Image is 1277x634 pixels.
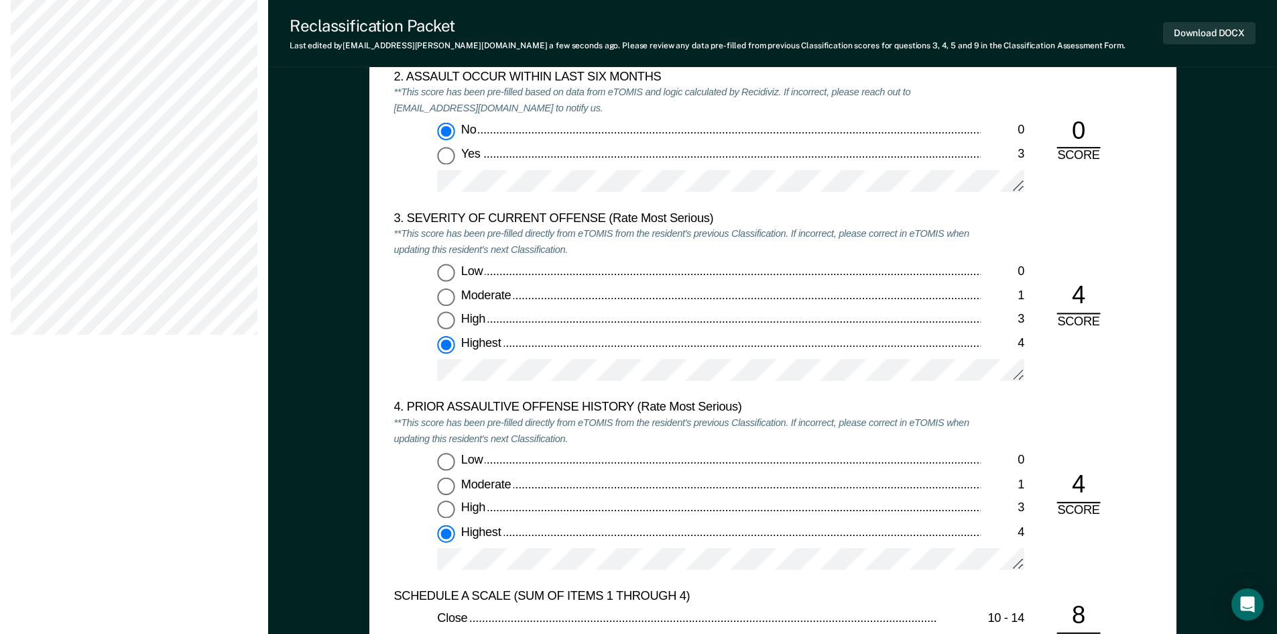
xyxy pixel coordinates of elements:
em: **This score has been pre-filled directly from eTOMIS from the resident's previous Classification... [393,417,969,445]
div: 3 [981,147,1024,163]
input: Yes3 [437,147,454,164]
em: **This score has been pre-filled based on data from eTOMIS and logic calculated by Recidiviz. If ... [393,87,910,115]
div: 0 [981,123,1024,139]
input: Moderate1 [437,477,454,494]
div: 4 [1056,280,1100,313]
input: No0 [437,123,454,140]
span: Yes [461,147,482,160]
div: SCORE [1046,314,1111,330]
div: 3. SEVERITY OF CURRENT OFFENSE (Rate Most Serious) [393,211,981,227]
button: Download DOCX [1163,22,1256,44]
span: Moderate [461,288,513,302]
div: 2. ASSAULT OCCUR WITHIN LAST SIX MONTHS [393,69,981,85]
div: SCORE [1046,148,1111,164]
div: SCHEDULE A SCALE (SUM OF ITEMS 1 THROUGH 4) [393,589,981,605]
input: Highest4 [437,525,454,542]
div: 3 [981,312,1024,328]
div: 0 [981,454,1024,470]
input: Low0 [437,454,454,471]
input: Low0 [437,264,454,282]
span: Highest [461,336,503,350]
div: 4 [981,336,1024,352]
div: 0 [1056,115,1100,148]
span: Close [437,611,470,625]
input: High3 [437,501,454,519]
div: 4 [981,525,1024,541]
div: 10 - 14 [937,611,1024,627]
em: **This score has been pre-filled directly from eTOMIS from the resident's previous Classification... [393,228,969,256]
input: Highest4 [437,336,454,354]
div: Open Intercom Messenger [1231,588,1264,621]
input: High3 [437,312,454,329]
div: 4. PRIOR ASSAULTIVE OFFENSE HISTORY (Rate Most Serious) [393,400,981,416]
span: High [461,501,487,515]
div: 4 [1056,470,1100,503]
div: 8 [1056,600,1100,633]
span: Highest [461,525,503,538]
span: High [461,312,487,325]
span: a few seconds ago [549,41,618,50]
span: Low [461,454,485,467]
input: Moderate1 [437,288,454,306]
div: Reclassification Packet [290,16,1126,36]
span: Moderate [461,477,513,490]
span: Low [461,264,485,278]
div: 3 [981,501,1024,517]
span: No [461,123,478,136]
div: 0 [981,264,1024,280]
div: Last edited by [EMAIL_ADDRESS][PERSON_NAME][DOMAIN_NAME] . Please review any data pre-filled from... [290,41,1126,50]
div: SCORE [1046,503,1111,519]
div: 1 [981,288,1024,305]
div: 1 [981,477,1024,493]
